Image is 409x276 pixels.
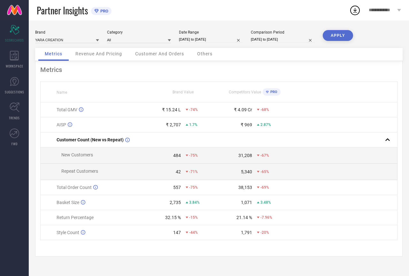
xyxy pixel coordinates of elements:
[173,230,181,235] div: 147
[189,200,200,205] span: 3.84%
[5,38,24,43] span: SCORECARDS
[6,64,23,68] span: WORKSPACE
[197,51,212,56] span: Others
[179,36,243,43] input: Select date range
[12,141,18,146] span: FWD
[349,4,361,16] div: Open download list
[45,51,62,56] span: Metrics
[260,215,272,220] span: -7.96%
[251,30,315,35] div: Comparison Period
[57,185,92,190] span: Total Order Count
[57,215,94,220] span: Return Percentage
[189,122,197,127] span: 1.7%
[260,122,271,127] span: 2.87%
[9,115,20,120] span: TRENDS
[173,90,194,94] span: Brand Value
[99,9,108,13] span: PRO
[241,169,252,174] div: 5,340
[61,152,93,157] span: New Customers
[57,122,66,127] span: AISP
[260,170,269,174] span: -65%
[162,107,181,112] div: ₹ 15.24 L
[241,122,252,127] div: ₹ 969
[241,230,252,235] div: 1,791
[173,153,181,158] div: 484
[179,30,243,35] div: Date Range
[260,200,271,205] span: 3.48%
[135,51,184,56] span: Customer And Orders
[189,107,198,112] span: -74%
[40,66,397,74] div: Metrics
[57,90,67,95] span: Name
[251,36,315,43] input: Select comparison period
[57,137,124,142] span: Customer Count (New vs Repeat)
[189,185,198,190] span: -75%
[61,169,98,174] span: Repeat Customers
[57,200,79,205] span: Basket Size
[260,185,269,190] span: -69%
[189,230,198,235] span: -44%
[189,215,198,220] span: -15%
[238,185,252,190] div: 38,153
[238,153,252,158] div: 31,208
[57,230,79,235] span: Style Count
[189,153,198,158] span: -75%
[234,107,252,112] div: ₹ 4.09 Cr
[236,215,252,220] div: 21.14 %
[229,90,261,94] span: Competitors Value
[173,185,181,190] div: 557
[75,51,122,56] span: Revenue And Pricing
[5,90,24,94] span: SUGGESTIONS
[260,230,269,235] span: -20%
[166,122,181,127] div: ₹ 2,707
[189,170,198,174] span: -71%
[176,169,181,174] div: 42
[170,200,181,205] div: 2,735
[165,215,181,220] div: 32.15 %
[57,107,77,112] span: Total GMV
[269,90,277,94] span: PRO
[323,30,353,41] button: APPLY
[241,200,252,205] div: 1,071
[37,4,88,17] span: Partner Insights
[260,107,269,112] span: -68%
[260,153,269,158] span: -67%
[107,30,171,35] div: Category
[35,30,99,35] div: Brand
